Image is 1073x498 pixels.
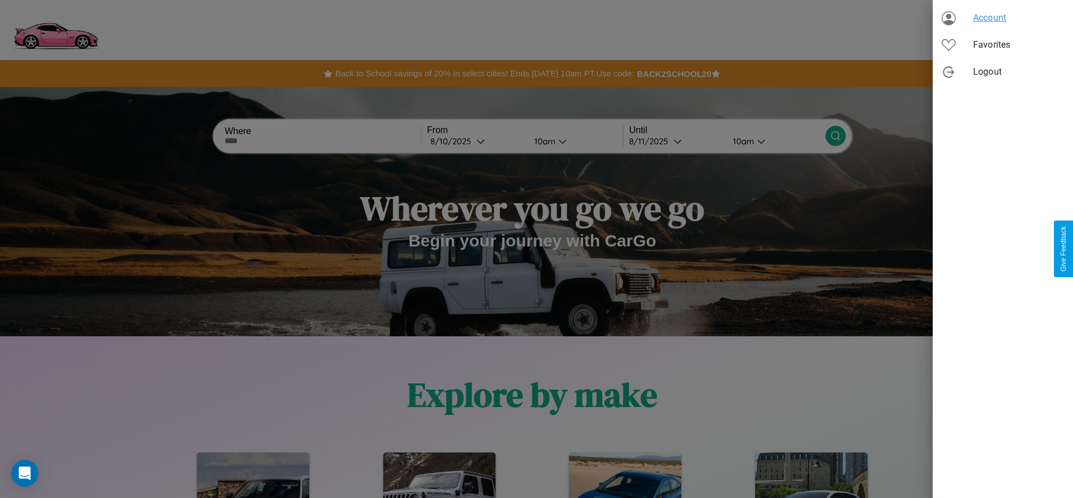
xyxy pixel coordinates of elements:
[973,38,1064,52] span: Favorites
[1060,226,1067,272] div: Give Feedback
[973,11,1064,25] span: Account
[933,31,1073,58] div: Favorites
[933,4,1073,31] div: Account
[11,460,38,487] div: Open Intercom Messenger
[933,58,1073,85] div: Logout
[973,65,1064,79] span: Logout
